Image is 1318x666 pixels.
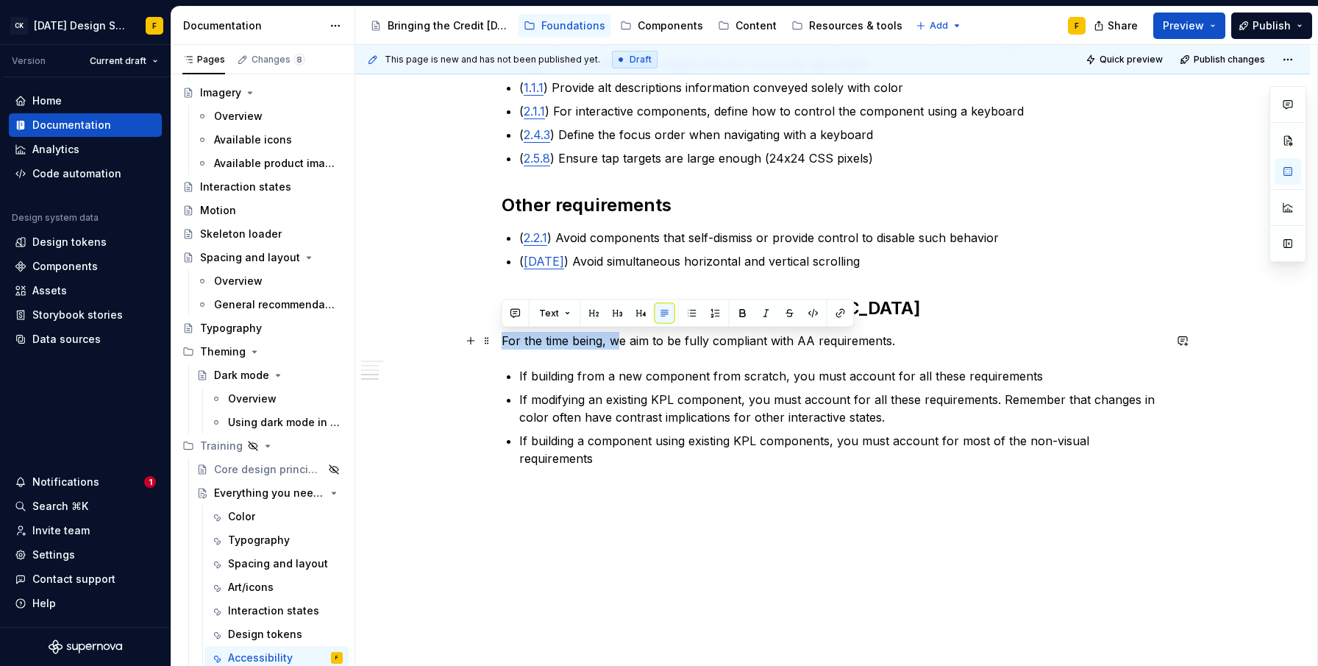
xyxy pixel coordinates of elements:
p: ( ) Avoid components that self-dismiss or provide control to disable such behavior [519,229,1164,247]
div: Bringing the Credit [DATE] brand to life across products [388,18,509,33]
div: Notifications [32,475,99,489]
div: Version [12,55,46,67]
a: Art/icons [204,575,349,599]
div: Components [32,259,98,274]
div: Contact support [32,572,115,587]
div: General recommendations [214,297,335,312]
span: Preview [1163,18,1204,33]
a: Motion [177,199,349,222]
a: Documentation [9,113,162,137]
div: Spacing and layout [228,556,328,571]
div: Changes [252,54,305,65]
a: Bringing the Credit [DATE] brand to life across products [364,14,515,38]
button: Publish [1231,13,1312,39]
a: Core design principles [190,458,349,481]
span: Publish [1253,18,1291,33]
div: Analytics [32,142,79,157]
div: Interaction states [200,180,291,194]
button: CK[DATE] Design SystemF [3,10,168,41]
p: ( ) Ensure tap targets are large enough (24x24 CSS pixels) [519,149,1164,167]
div: Interaction states [228,603,319,618]
div: Content [735,18,777,33]
div: CK [10,17,28,35]
a: Resources & tools [786,14,908,38]
p: If building from a new component from scratch, you must account for all these requirements [519,367,1164,385]
a: 2.5.8 [524,151,550,166]
a: Available product imagery [190,152,349,175]
p: If building a component using existing KPL components, you must account for most of the non-visua... [519,432,1164,467]
span: Quick preview [1100,54,1163,65]
a: Data sources [9,327,162,351]
button: Search ⌘K [9,495,162,518]
a: Components [9,255,162,278]
span: Current draft [90,55,146,67]
a: Design tokens [9,230,162,254]
a: Interaction states [177,175,349,199]
span: This page is new and has not been published yet. [385,54,600,65]
span: 1 [144,476,156,488]
div: Training [177,434,349,458]
a: Content [712,14,783,38]
div: Motion [200,203,236,218]
p: ( ) Avoid simultaneous horizontal and vertical scrolling [519,252,1164,270]
a: Settings [9,543,162,567]
a: Assets [9,279,162,302]
span: Add [930,20,948,32]
div: Everything you need to know [214,486,325,500]
a: Spacing and layout [204,552,349,575]
div: Overview [214,274,263,288]
a: Home [9,89,162,113]
a: Overview [190,104,349,128]
div: Theming [200,344,246,359]
button: Share [1086,13,1147,39]
a: Typography [204,528,349,552]
div: Core design principles [214,462,324,477]
div: Invite team [32,523,90,538]
a: Storybook stories [9,303,162,327]
a: Design tokens [204,623,349,646]
a: Using dark mode in Figma [204,411,349,434]
a: 2.4.3 [524,127,550,142]
span: Draft [630,54,652,65]
div: Storybook stories [32,308,123,322]
div: Page tree [364,11,908,40]
div: Spacing and layout [200,250,300,265]
div: Search ⌘K [32,499,88,514]
div: Art/icons [228,580,274,595]
button: Preview [1153,13,1225,39]
div: Components [638,18,703,33]
a: 2.1.1 [524,104,545,118]
div: Color [228,509,255,524]
a: General recommendations [190,293,349,316]
a: 1.1.1 [524,80,544,95]
a: Interaction states [204,599,349,623]
div: Settings [32,548,75,562]
a: Dark mode [190,364,349,387]
div: [DATE] Design System [34,18,128,33]
a: Code automation [9,162,162,185]
a: Spacing and layout [177,246,349,269]
span: Publish changes [1194,54,1265,65]
p: If modifying an existing KPL component, you must account for all these requirements. Remember tha... [519,391,1164,426]
button: Current draft [83,51,165,71]
a: Invite team [9,519,162,542]
a: Available icons [190,128,349,152]
a: Foundations [518,14,611,38]
div: Design system data [12,212,99,224]
div: Help [32,596,56,611]
h2: Other requirements [502,194,1164,217]
div: Assets [32,283,67,298]
div: Code automation [32,166,121,181]
div: Documentation [32,118,111,132]
a: 2.2.1 [524,230,547,245]
a: Components [614,14,709,38]
div: Training [200,439,243,453]
span: Share [1108,18,1138,33]
p: ( ) Define the focus order when navigating with a keyboard [519,126,1164,144]
button: Add [911,15,966,36]
div: Theming [177,340,349,364]
div: Typography [228,533,290,548]
div: Design tokens [228,627,302,642]
svg: Supernova Logo [49,640,122,654]
div: Home [32,93,62,108]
